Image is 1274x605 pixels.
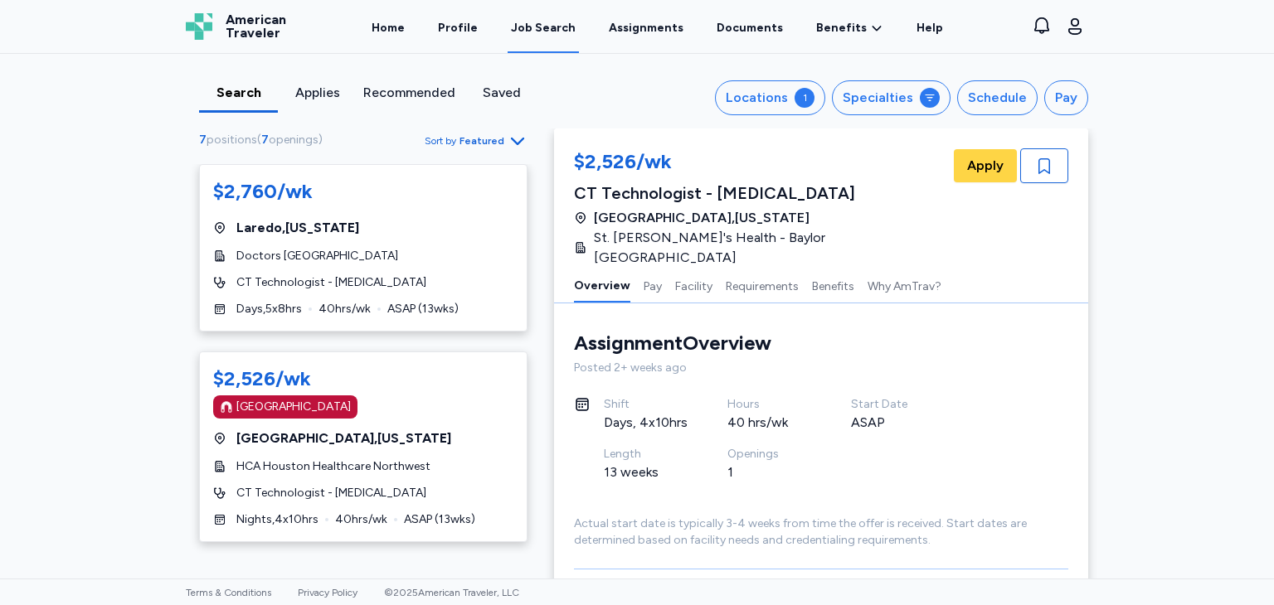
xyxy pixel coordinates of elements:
[644,268,662,302] button: Pay
[186,13,212,40] img: Logo
[726,88,788,108] div: Locations
[236,485,426,501] span: CT Technologist - [MEDICAL_DATA]
[968,88,1027,108] div: Schedule
[1055,88,1077,108] div: Pay
[957,80,1038,115] button: Schedule
[675,268,712,302] button: Facility
[363,83,455,103] div: Recommended
[236,301,302,317] span: Days , 5 x 8 hrs
[594,228,941,268] span: St. [PERSON_NAME]'s Health - Baylor [GEOGRAPHIC_DATA]
[269,133,318,148] span: openings
[511,20,576,36] div: Job Search
[574,330,771,356] div: Assignment Overview
[574,181,951,205] div: CT Technologist - [MEDICAL_DATA]
[207,133,257,148] span: positions
[812,268,854,302] button: Benefits
[213,365,311,392] div: $2,526/wk
[236,458,430,475] span: HCA Houston Healthcare Northwest
[236,248,398,264] span: Doctors [GEOGRAPHIC_DATA]
[1044,80,1088,115] button: Pay
[236,274,426,291] span: CT Technologist - [MEDICAL_DATA]
[727,396,811,413] div: Hours
[425,131,528,151] button: Sort byFeatured
[284,83,350,103] div: Applies
[851,413,935,433] div: ASAP
[816,20,867,36] span: Benefits
[384,587,519,598] span: © 2025 American Traveler, LLC
[604,462,688,482] div: 13 weeks
[574,515,1068,549] div: Actual start date is typically 3-4 weeks from time the offer is received. Start dates are determi...
[795,88,814,108] div: 1
[236,428,451,448] span: [GEOGRAPHIC_DATA] , [US_STATE]
[186,587,271,598] a: Terms & Conditions
[604,446,688,462] div: Length
[604,413,688,433] div: Days, 4x10hrs
[954,149,1017,182] button: Apply
[226,13,286,40] span: American Traveler
[298,587,357,598] a: Privacy Policy
[199,133,207,148] span: 7
[726,268,799,302] button: Requirements
[727,413,811,433] div: 40 hrs/wk
[199,133,329,149] div: ( )
[460,134,504,148] span: Featured
[727,462,811,482] div: 1
[604,396,688,413] div: Shift
[574,360,1068,376] div: Posted 2+ weeks ago
[574,148,951,178] div: $2,526/wk
[206,83,271,103] div: Search
[236,511,318,528] span: Nights , 4 x 10 hrs
[715,80,825,115] button: Locations1
[727,446,811,462] div: Openings
[851,396,935,413] div: Start Date
[574,268,630,302] button: Overview
[318,301,371,317] span: 40 hrs/wk
[816,20,883,36] a: Benefits
[236,399,351,415] div: [GEOGRAPHIC_DATA]
[843,88,913,108] div: Specialties
[425,134,456,148] span: Sort by
[508,2,579,53] a: Job Search
[261,133,269,148] span: 7
[469,83,534,103] div: Saved
[594,208,810,228] span: [GEOGRAPHIC_DATA] , [US_STATE]
[967,156,1004,176] span: Apply
[335,511,387,528] span: 40 hrs/wk
[404,511,475,528] span: ASAP ( 13 wks)
[868,268,941,302] button: Why AmTrav?
[387,301,459,317] span: ASAP ( 13 wks)
[213,178,313,205] div: $2,760/wk
[236,218,359,238] span: Laredo , [US_STATE]
[832,80,951,115] button: Specialties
